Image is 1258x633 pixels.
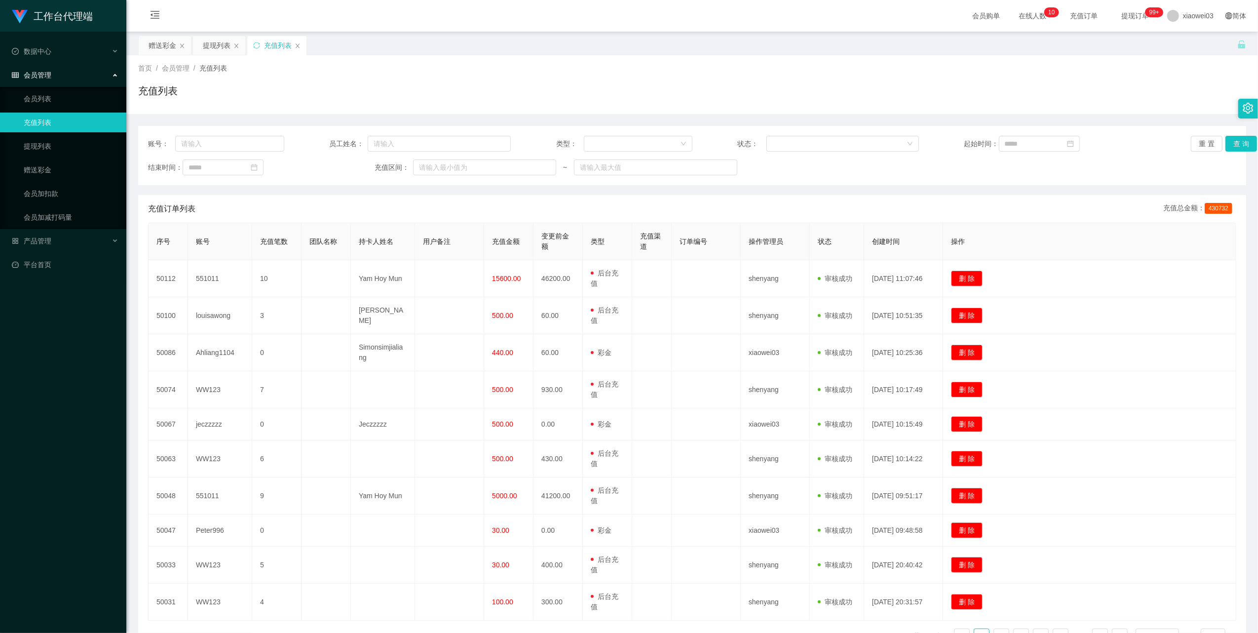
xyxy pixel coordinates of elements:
i: 图标: check-circle-o [12,48,19,55]
td: 5 [252,547,302,584]
input: 请输入最大值 [574,159,738,175]
span: 彩金 [591,420,611,428]
a: 图标: dashboard平台首页 [12,255,118,275]
span: 500.00 [492,386,513,394]
a: 提现列表 [24,136,118,156]
span: 后台充值 [591,380,618,398]
sup: 10 [1044,7,1059,17]
span: 后台充值 [591,555,618,574]
span: 持卡人姓名 [359,237,393,245]
input: 请输入最小值为 [413,159,556,175]
i: 图标: close [233,43,239,49]
p: 1 [1048,7,1052,17]
td: shenyang [741,584,810,621]
span: 审核成功 [818,312,852,319]
button: 删 除 [951,488,983,504]
button: 删 除 [951,382,983,397]
a: 工作台代理端 [12,12,93,20]
span: 变更前金额 [541,232,569,250]
i: 图标: close [295,43,301,49]
span: 后台充值 [591,449,618,468]
i: 图标: calendar [251,164,258,171]
td: 7 [252,371,302,408]
div: 充值总金额： [1163,203,1236,215]
span: 充值订单列表 [148,203,195,215]
td: 0 [252,334,302,371]
td: Simonsimjialiang [351,334,415,371]
span: 充值列表 [199,64,227,72]
td: louisawong [188,297,252,334]
td: 50048 [149,477,188,514]
span: / [156,64,158,72]
i: 图标: setting [1243,103,1254,114]
span: 审核成功 [818,386,852,394]
span: 审核成功 [818,561,852,569]
td: 930.00 [534,371,583,408]
h1: 工作台代理端 [34,0,93,32]
span: 审核成功 [818,492,852,500]
i: 图标: unlock [1237,40,1246,49]
td: WW123 [188,371,252,408]
a: 会员列表 [24,89,118,109]
td: 9 [252,477,302,514]
span: 状态： [737,139,766,149]
td: shenyang [741,297,810,334]
div: 提现列表 [203,36,230,55]
td: 50031 [149,584,188,621]
p: 0 [1052,7,1055,17]
td: 10 [252,260,302,297]
button: 删 除 [951,451,983,467]
span: 会员管理 [162,64,190,72]
button: 删 除 [951,416,983,432]
div: 充值列表 [264,36,292,55]
span: 充值区间： [375,162,413,173]
a: 会员加扣款 [24,184,118,203]
span: 会员管理 [12,71,51,79]
span: 操作 [951,237,965,245]
td: WW123 [188,584,252,621]
td: Ahliang1104 [188,334,252,371]
span: 充值笔数 [260,237,288,245]
span: 用户备注 [423,237,451,245]
span: 15600.00 [492,275,521,282]
i: 图标: menu-fold [138,0,172,32]
td: [DATE] 10:15:49 [864,408,943,440]
span: 彩金 [591,349,611,356]
td: shenyang [741,260,810,297]
span: 操作管理员 [749,237,783,245]
td: WW123 [188,547,252,584]
td: [DATE] 10:14:22 [864,440,943,477]
span: 后台充值 [591,486,618,505]
span: 500.00 [492,455,513,463]
td: 300.00 [534,584,583,621]
td: WW123 [188,440,252,477]
span: 彩金 [591,526,611,534]
button: 删 除 [951,345,983,360]
td: xiaowei03 [741,334,810,371]
button: 删 除 [951,271,983,286]
td: [PERSON_NAME] [351,297,415,334]
td: 0.00 [534,514,583,547]
span: ~ [556,162,574,173]
span: 结束时间： [148,162,183,173]
span: 创建时间 [872,237,900,245]
span: 账号： [148,139,175,149]
td: 50112 [149,260,188,297]
td: xiaowei03 [741,408,810,440]
i: 图标: table [12,72,19,79]
button: 查 询 [1225,136,1257,152]
td: [DATE] 20:40:42 [864,547,943,584]
span: 起始时间： [964,139,999,149]
td: 0.00 [534,408,583,440]
td: 0 [252,408,302,440]
span: 员工姓名： [330,139,368,149]
td: 430.00 [534,440,583,477]
img: logo.9652507e.png [12,10,28,24]
td: 50063 [149,440,188,477]
i: 图标: calendar [1067,140,1074,147]
td: 60.00 [534,297,583,334]
div: 赠送彩金 [149,36,176,55]
span: 首页 [138,64,152,72]
td: [DATE] 09:48:58 [864,514,943,547]
td: Peter996 [188,514,252,547]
